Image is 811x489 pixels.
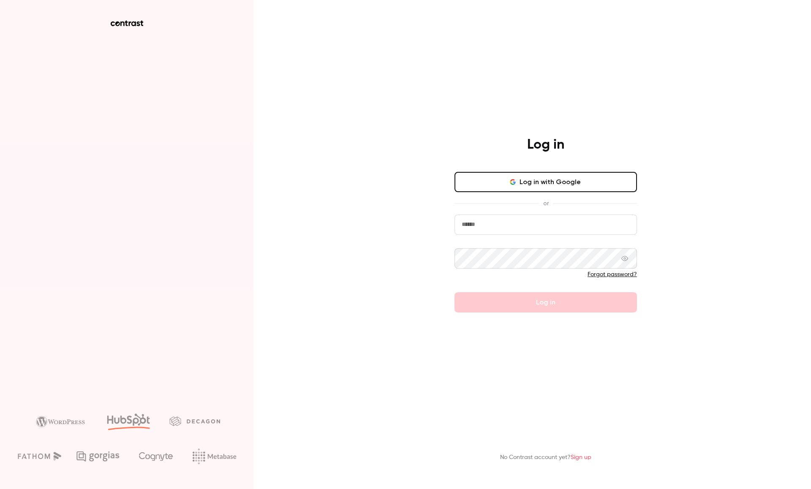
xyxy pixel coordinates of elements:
img: decagon [169,416,220,426]
p: No Contrast account yet? [500,453,591,462]
button: Log in with Google [454,172,637,192]
h4: Log in [527,136,564,153]
a: Forgot password? [588,272,637,277]
a: Sign up [571,454,591,460]
span: or [539,199,553,208]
